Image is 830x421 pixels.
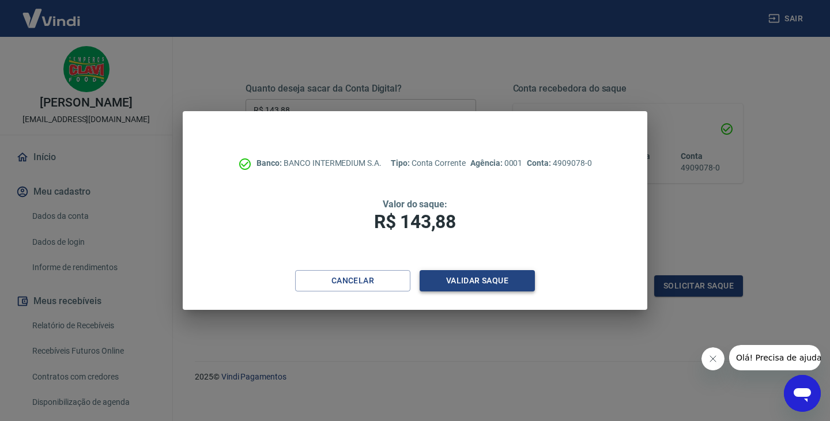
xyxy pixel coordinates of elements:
[391,157,466,169] p: Conta Corrente
[784,375,821,412] iframe: Botão para abrir a janela de mensagens
[470,157,522,169] p: 0001
[256,157,382,169] p: BANCO INTERMEDIUM S.A.
[470,158,504,168] span: Agência:
[374,211,456,233] span: R$ 143,88
[256,158,284,168] span: Banco:
[701,347,725,370] iframe: Fechar mensagem
[527,157,591,169] p: 4909078-0
[7,8,97,17] span: Olá! Precisa de ajuda?
[527,158,553,168] span: Conta:
[383,199,447,210] span: Valor do saque:
[295,270,410,291] button: Cancelar
[420,270,535,291] button: Validar saque
[729,345,821,370] iframe: Mensagem da empresa
[391,158,412,168] span: Tipo:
